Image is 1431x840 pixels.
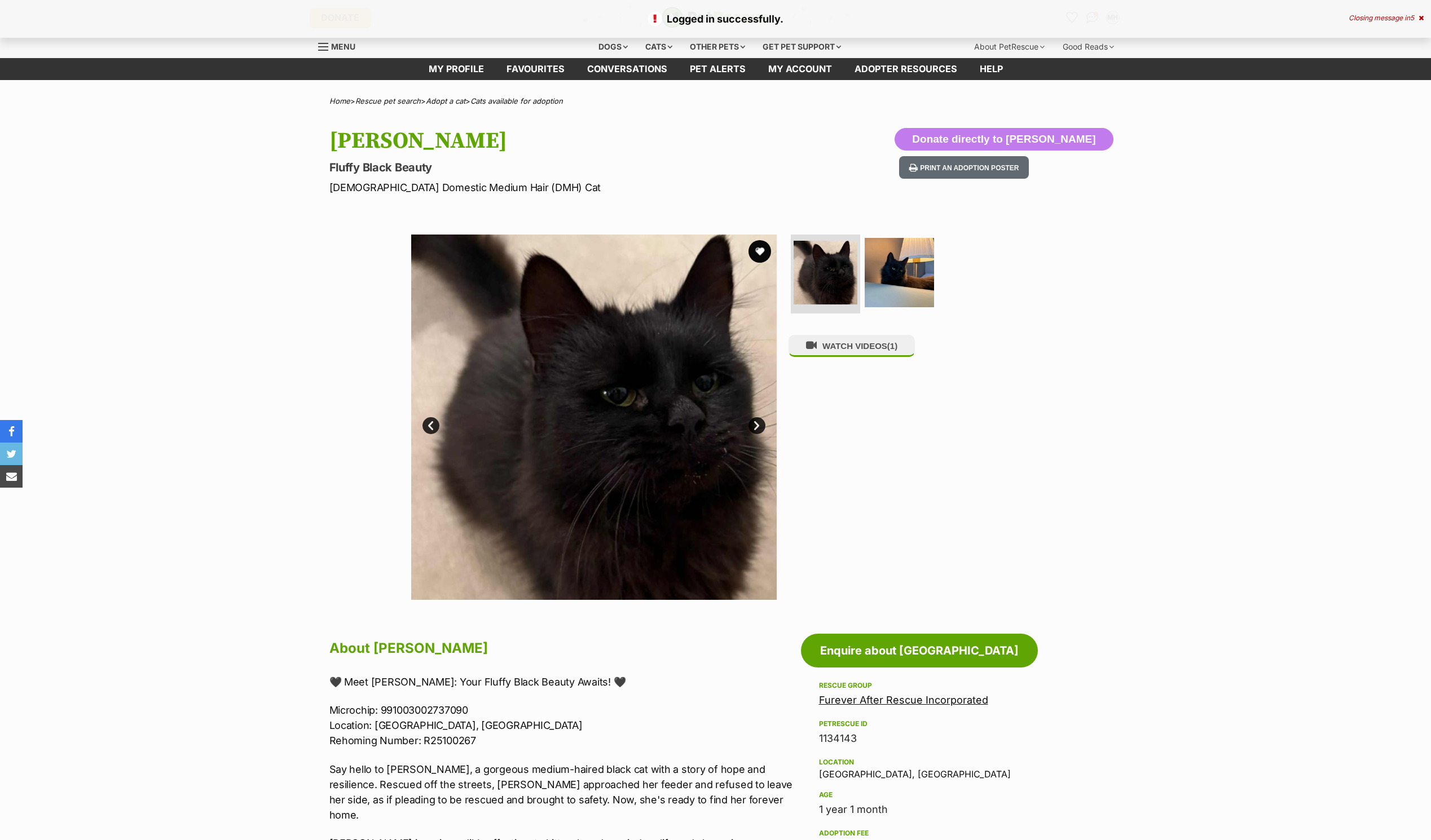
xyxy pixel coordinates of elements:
a: conversations [576,58,679,80]
div: Dogs [591,36,636,58]
div: 1 year 1 month [819,802,1020,817]
h2: About [PERSON_NAME] [329,636,795,661]
button: Donate directly to [PERSON_NAME] [895,128,1113,151]
p: Fluffy Black Beauty [329,160,807,175]
a: Adopter resources [843,58,968,80]
span: Menu [331,42,355,51]
button: favourite [748,240,771,263]
div: Age [819,790,1020,799]
div: Get pet support [755,36,849,58]
p: Logged in successfully. [11,11,1420,26]
div: Good Reads [1055,36,1122,58]
div: 1134143 [819,731,1020,746]
a: Adopt a cat [426,96,465,105]
span: (1) [887,341,897,351]
button: WATCH VIDEOS(1) [789,335,915,357]
div: > > > [301,97,1130,105]
a: My profile [417,58,495,80]
div: Other pets [682,36,753,58]
p: Microchip: 991003002737090 Location: [GEOGRAPHIC_DATA], [GEOGRAPHIC_DATA] Rehoming Number: R25100267 [329,702,795,748]
a: Cats available for adoption [470,96,563,105]
span: 5 [1410,14,1414,22]
div: Closing message in [1349,14,1424,22]
img: Photo of Portia [865,238,934,307]
div: About PetRescue [966,36,1053,58]
a: Next [748,417,765,434]
a: Favourites [495,58,576,80]
h1: [PERSON_NAME] [329,128,807,154]
p: 🖤 Meet [PERSON_NAME]: Your Fluffy Black Beauty Awaits! 🖤 [329,674,795,689]
div: Location [819,758,1020,767]
div: [GEOGRAPHIC_DATA], [GEOGRAPHIC_DATA] [819,755,1020,779]
a: Pet alerts [679,58,757,80]
img: Photo of Portia [411,235,777,600]
p: Say hello to [PERSON_NAME], a gorgeous medium-haired black cat with a story of hope and resilienc... [329,762,795,823]
p: [DEMOGRAPHIC_DATA] Domestic Medium Hair (DMH) Cat [329,180,807,195]
div: Cats [637,36,680,58]
a: My account [757,58,843,80]
a: Prev [422,417,439,434]
button: Print an adoption poster [899,156,1029,179]
a: Home [329,96,350,105]
img: Photo of Portia [794,241,857,304]
a: Menu [318,36,363,56]
div: Rescue group [819,681,1020,690]
a: Help [968,58,1014,80]
a: Rescue pet search [355,96,421,105]
div: PetRescue ID [819,719,1020,728]
div: Adoption fee [819,829,1020,838]
a: Furever After Rescue Incorporated [819,694,988,706]
a: Enquire about [GEOGRAPHIC_DATA] [801,634,1038,667]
